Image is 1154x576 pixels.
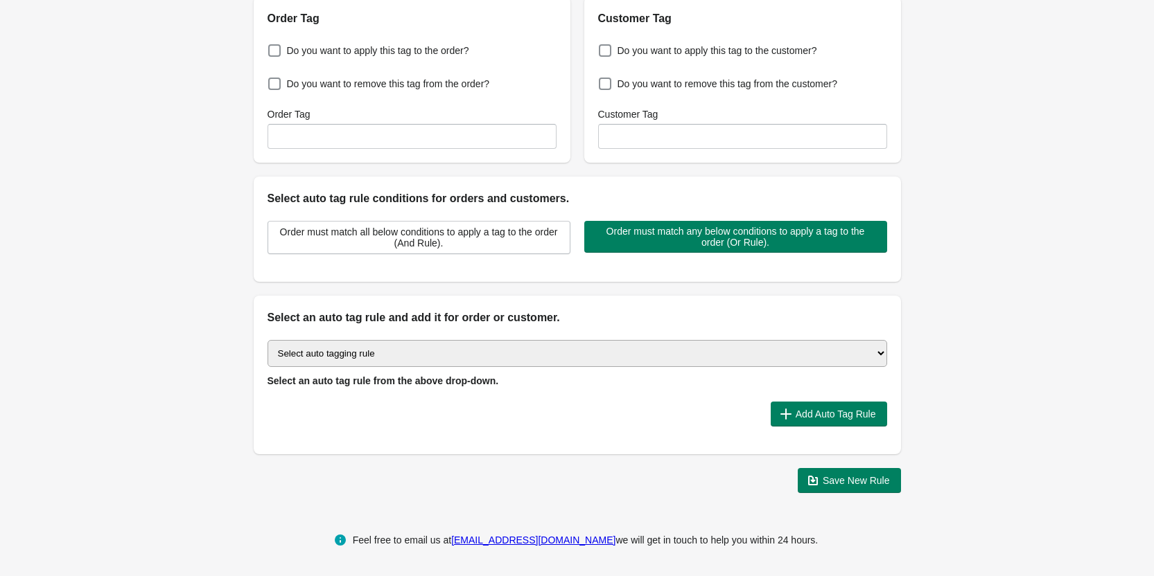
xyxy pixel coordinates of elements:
[598,107,658,121] label: Customer Tag
[279,226,559,249] span: Order must match all below conditions to apply a tag to the order (And Rule).
[618,77,837,91] span: Do you want to remove this tag from the customer?
[598,10,887,27] h2: Customer Tag
[268,309,887,326] h2: Select an auto tag rule and add it for order or customer.
[287,44,469,57] span: Do you want to apply this tag to the order?
[353,532,819,548] div: Feel free to email us at we will get in touch to help you within 24 hours.
[268,107,311,121] label: Order Tag
[287,77,490,91] span: Do you want to remove this tag from the order?
[595,226,876,248] span: Order must match any below conditions to apply a tag to the order (Or Rule).
[268,190,887,207] h2: Select auto tag rule conditions for orders and customers.
[771,402,887,426] button: Add Auto Tag Rule
[584,221,887,253] button: Order must match any below conditions to apply a tag to the order (Or Rule).
[618,44,817,57] span: Do you want to apply this tag to the customer?
[268,221,570,254] button: Order must match all below conditions to apply a tag to the order (And Rule).
[798,468,901,493] button: Save New Rule
[823,475,890,486] span: Save New Rule
[268,375,499,386] span: Select an auto tag rule from the above drop-down.
[796,408,876,420] span: Add Auto Tag Rule
[451,534,615,546] a: [EMAIL_ADDRESS][DOMAIN_NAME]
[268,10,557,27] h2: Order Tag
